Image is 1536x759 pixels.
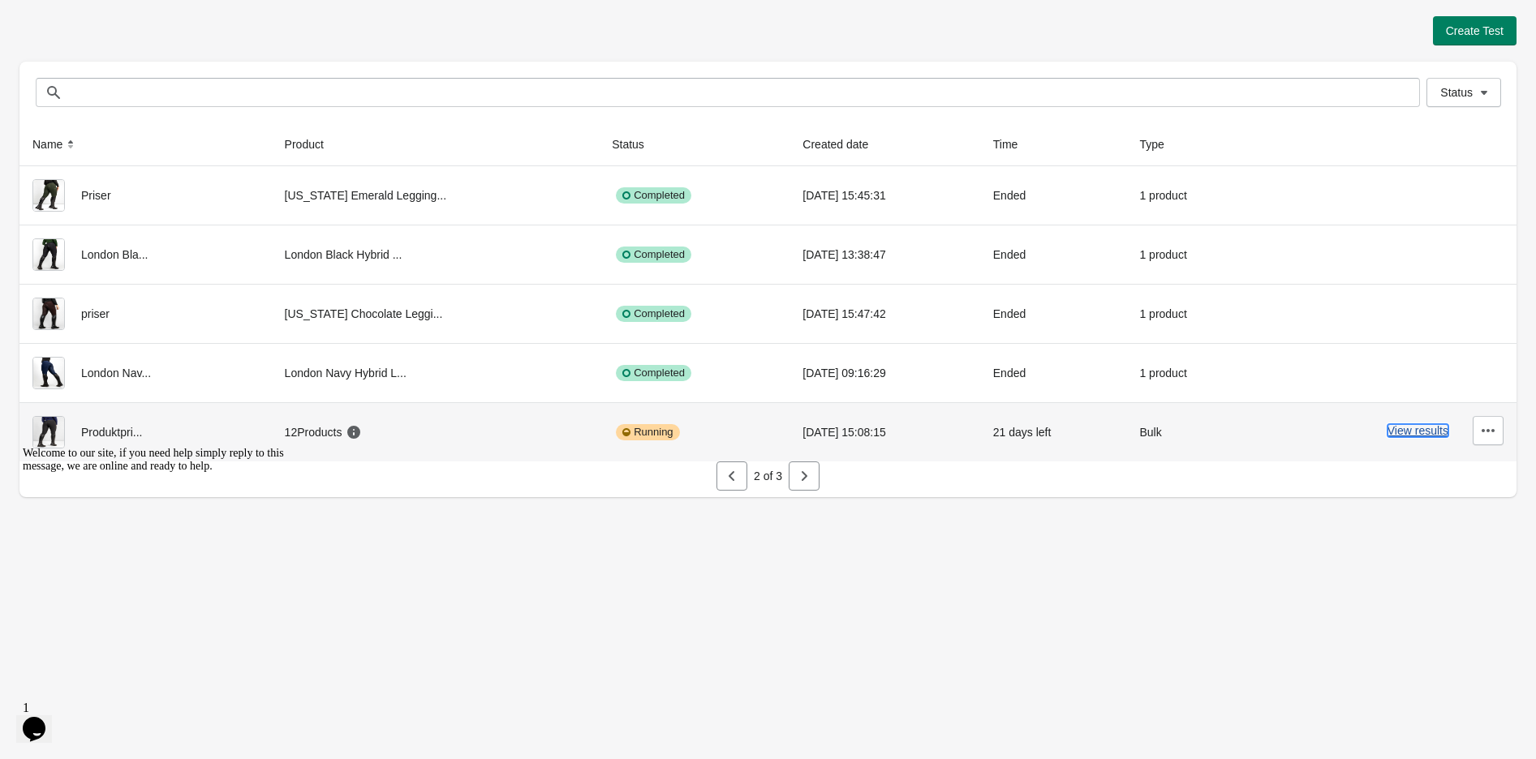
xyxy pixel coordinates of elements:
span: Status [1440,86,1473,99]
div: London Navy Hybrid L... [285,357,587,389]
button: Status [1426,78,1501,107]
div: Completed [616,365,691,381]
div: Ended [993,179,1114,212]
div: 21 days left [993,416,1114,448]
button: View results [1388,424,1448,437]
button: Created date [796,130,891,159]
div: [DATE] 15:45:31 [802,179,966,212]
div: Bulk [1139,416,1241,448]
div: Completed [616,306,691,322]
div: [DATE] 09:16:29 [802,357,966,389]
iframe: chat widget [16,694,68,743]
div: Completed [616,247,691,263]
div: [US_STATE] Chocolate Leggi... [285,298,587,330]
div: London Nav... [32,357,259,389]
div: Ended [993,238,1114,271]
div: Ended [993,298,1114,330]
div: 1 product [1139,357,1241,389]
div: [DATE] 15:08:15 [802,416,966,448]
div: London Black Hybrid ... [285,238,587,271]
button: Type [1133,130,1186,159]
button: Name [26,130,85,159]
div: 1 product [1139,179,1241,212]
div: [DATE] 15:47:42 [802,298,966,330]
div: 12 Products [285,424,363,440]
div: Priser [32,179,259,212]
span: Create Test [1446,24,1504,37]
button: Product [278,130,346,159]
div: 1 product [1139,298,1241,330]
span: Welcome to our site, if you need help simply reply to this message, we are online and ready to help. [6,6,268,32]
button: Status [605,130,667,159]
div: London Bla... [32,238,259,271]
div: 1 product [1139,238,1241,271]
button: Time [987,130,1041,159]
button: Create Test [1433,16,1517,45]
div: Welcome to our site, if you need help simply reply to this message, we are online and ready to help. [6,6,299,32]
div: Produktpri... [32,416,259,448]
div: priser [32,298,259,330]
div: Ended [993,357,1114,389]
div: [DATE] 13:38:47 [802,238,966,271]
div: [US_STATE] Emerald Legging... [285,179,587,212]
div: Completed [616,187,691,204]
div: Running [616,424,679,440]
span: 2 of 3 [754,470,782,482]
iframe: chat widget [16,440,308,686]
